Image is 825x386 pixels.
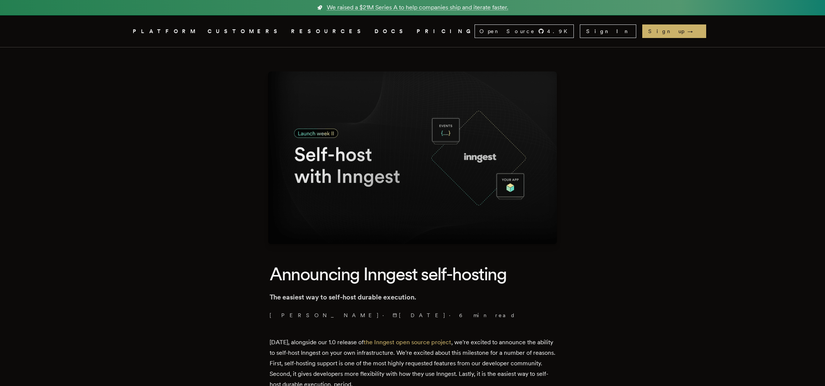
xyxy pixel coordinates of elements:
p: The easiest way to self-host durable execution. [270,292,555,302]
button: PLATFORM [133,27,199,36]
a: [PERSON_NAME] [270,312,379,319]
h1: Announcing Inngest self-hosting [270,262,555,286]
p: · · [270,312,555,319]
span: We raised a $21M Series A to help companies ship and iterate faster. [327,3,508,12]
a: Sign up [642,24,706,38]
span: [DATE] [393,312,446,319]
span: Open Source [479,27,535,35]
nav: Global [112,15,713,47]
img: Featured image for Announcing Inngest self-hosting blog post [268,71,557,244]
span: 6 min read [459,312,516,319]
a: Sign In [580,24,636,38]
a: CUSTOMERS [208,27,282,36]
button: RESOURCES [291,27,365,36]
a: PRICING [417,27,475,36]
a: the Inngest open source project [364,339,451,346]
span: → [687,27,700,35]
a: DOCS [375,27,408,36]
span: 4.9 K [547,27,572,35]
